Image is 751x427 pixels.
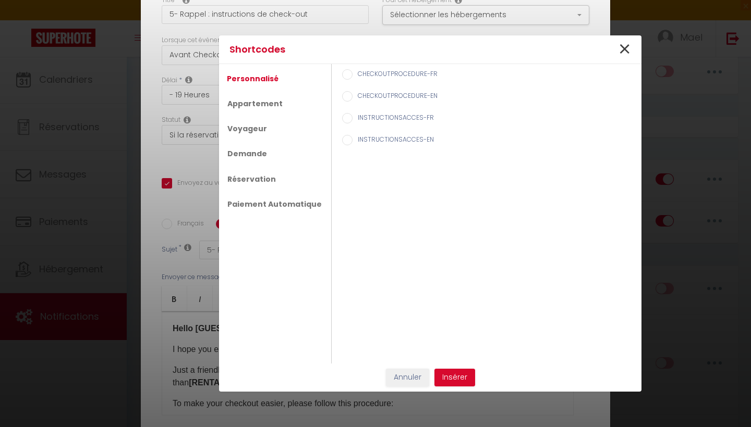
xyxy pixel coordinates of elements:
label: INSTRUCTIONSACCES-EN [353,135,434,146]
label: INSTRUCTIONSACCES-FR [353,113,434,124]
a: Paiement Automatique [222,194,328,214]
span: × [618,34,631,65]
a: Voyageur [222,119,273,139]
button: Insérer [434,369,475,386]
a: Appartement [222,94,288,114]
h4: Shortcodes [229,42,493,57]
a: Personnalisé [222,69,284,88]
label: CHECKOUTPROCEDURE-FR [353,69,438,81]
a: Réservation [222,169,282,189]
a: Demande [222,144,273,164]
label: CHECKOUTPROCEDURE-EN [353,91,438,103]
button: Annuler [386,369,429,386]
button: Close [618,39,631,61]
